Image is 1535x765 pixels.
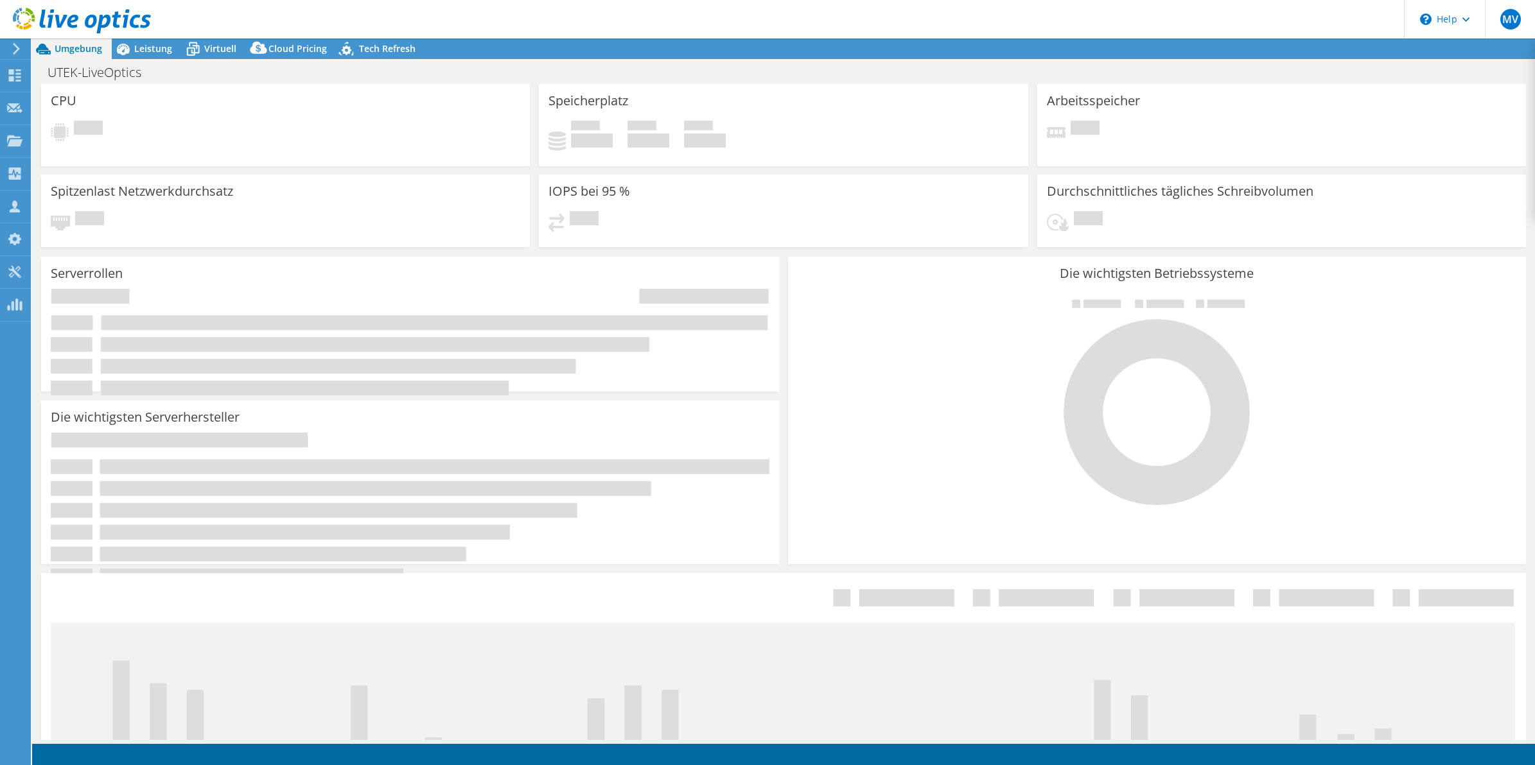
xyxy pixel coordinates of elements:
h4: 0 GiB [627,133,669,148]
h4: 0 GiB [684,133,726,148]
span: Umgebung [55,42,102,55]
span: Ausstehend [74,121,103,138]
span: Virtuell [204,42,236,55]
h4: 0 GiB [571,133,613,148]
span: Ausstehend [1071,121,1100,138]
span: Insgesamt [684,121,713,133]
span: Ausstehend [75,211,104,228]
h3: Durchschnittliches tägliches Schreibvolumen [1047,184,1313,198]
h3: Die wichtigsten Betriebssysteme [798,266,1516,280]
h3: CPU [51,94,76,108]
h3: Arbeitsspeicher [1047,94,1140,108]
h3: IOPS bei 95 % [548,184,630,198]
h3: Spitzenlast Netzwerkdurchsatz [51,184,233,198]
h1: UTEK-LiveOptics [42,65,161,80]
span: Belegt [571,121,600,133]
span: Tech Refresh [359,42,416,55]
span: MV [1500,9,1521,30]
span: Verfügbar [627,121,656,133]
span: Ausstehend [1074,211,1103,228]
h3: Die wichtigsten Serverhersteller [51,410,240,424]
h3: Serverrollen [51,266,123,280]
span: Leistung [134,42,172,55]
h3: Speicherplatz [548,94,628,108]
span: Ausstehend [570,211,599,228]
svg: \n [1420,13,1432,25]
span: Cloud Pricing [268,42,327,55]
